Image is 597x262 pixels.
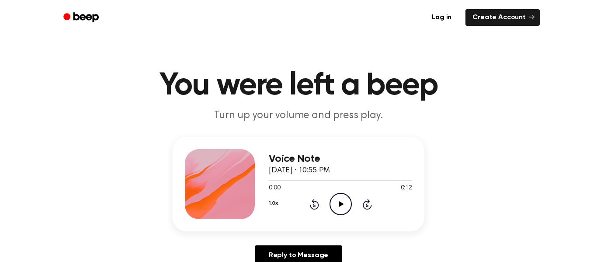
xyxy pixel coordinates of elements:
span: [DATE] · 10:55 PM [269,167,330,175]
a: Log in [423,7,460,28]
h1: You were left a beep [75,70,522,101]
span: 0:12 [401,184,412,193]
a: Create Account [465,9,540,26]
p: Turn up your volume and press play. [131,108,466,123]
span: 0:00 [269,184,280,193]
h3: Voice Note [269,153,412,165]
button: 1.0x [269,196,278,211]
a: Beep [57,9,107,26]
